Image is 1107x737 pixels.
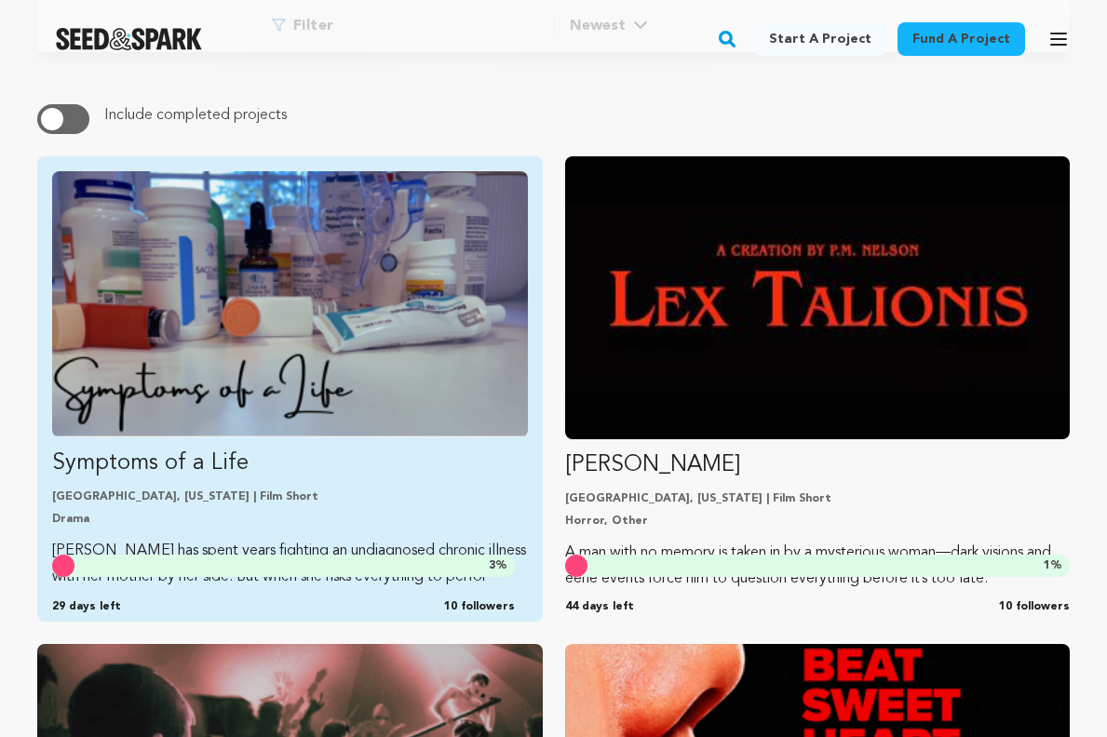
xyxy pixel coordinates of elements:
span: Include completed projects [104,108,287,123]
p: A man with no memory is taken in by a mysterious woman—dark visions and eerie events force him to... [565,540,1071,592]
p: Drama [52,512,528,527]
a: Fund Lex Talionis [565,156,1071,592]
p: [PERSON_NAME] has spent years fighting an undiagnosed chronic illness with her mother by her side... [52,538,528,590]
span: 10 followers [999,599,1070,614]
p: Horror, Other [565,514,1071,529]
span: % [489,558,507,573]
p: [PERSON_NAME] [565,450,1071,480]
p: [GEOGRAPHIC_DATA], [US_STATE] | Film Short [565,491,1071,506]
a: Start a project [754,22,886,56]
span: 3 [489,560,495,571]
span: 1 [1044,560,1050,571]
span: % [1044,558,1062,573]
p: [GEOGRAPHIC_DATA], [US_STATE] | Film Short [52,489,528,504]
p: Symptoms of a Life [52,449,528,478]
a: Fund a project [898,22,1025,56]
a: Fund Symptoms of a Life [52,171,528,590]
span: 29 days left [52,599,121,614]
span: 10 followers [444,599,515,614]
span: 44 days left [565,599,634,614]
img: Seed&Spark Logo Dark Mode [56,28,202,50]
a: Seed&Spark Homepage [56,28,202,50]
